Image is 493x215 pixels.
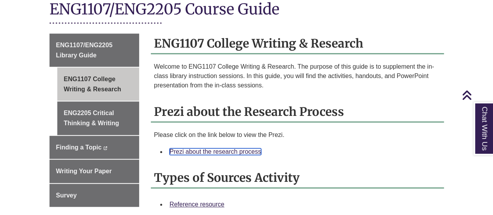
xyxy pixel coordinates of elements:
span: ENG1107/ENG2205 Library Guide [56,42,113,59]
a: ENG1107/ENG2205 Library Guide [49,34,140,67]
span: Writing Your Paper [56,168,112,174]
a: Prezi about the research process [170,148,261,155]
a: ENG1107 College Writing & Research [57,68,140,101]
a: Survey [49,184,140,207]
a: Reference resource [170,201,224,208]
div: Guide Page Menu [49,34,140,207]
a: Back to Top [462,90,491,100]
h2: ENG1107 College Writing & Research [151,34,444,54]
a: Writing Your Paper [49,160,140,183]
span: Survey [56,192,77,199]
a: ENG2205 Critical Thinking & Writing [57,101,140,135]
p: Please click on the link below to view the Prezi. [154,130,441,140]
p: Welcome to ENG1107 College Writing & Research. The purpose of this guide is to supplement the in-... [154,62,441,90]
span: Finding a Topic [56,144,102,151]
h2: Prezi about the Research Process [151,102,444,123]
h2: Types of Sources Activity [151,168,444,188]
a: Finding a Topic [49,136,140,159]
i: This link opens in a new window [103,146,108,150]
